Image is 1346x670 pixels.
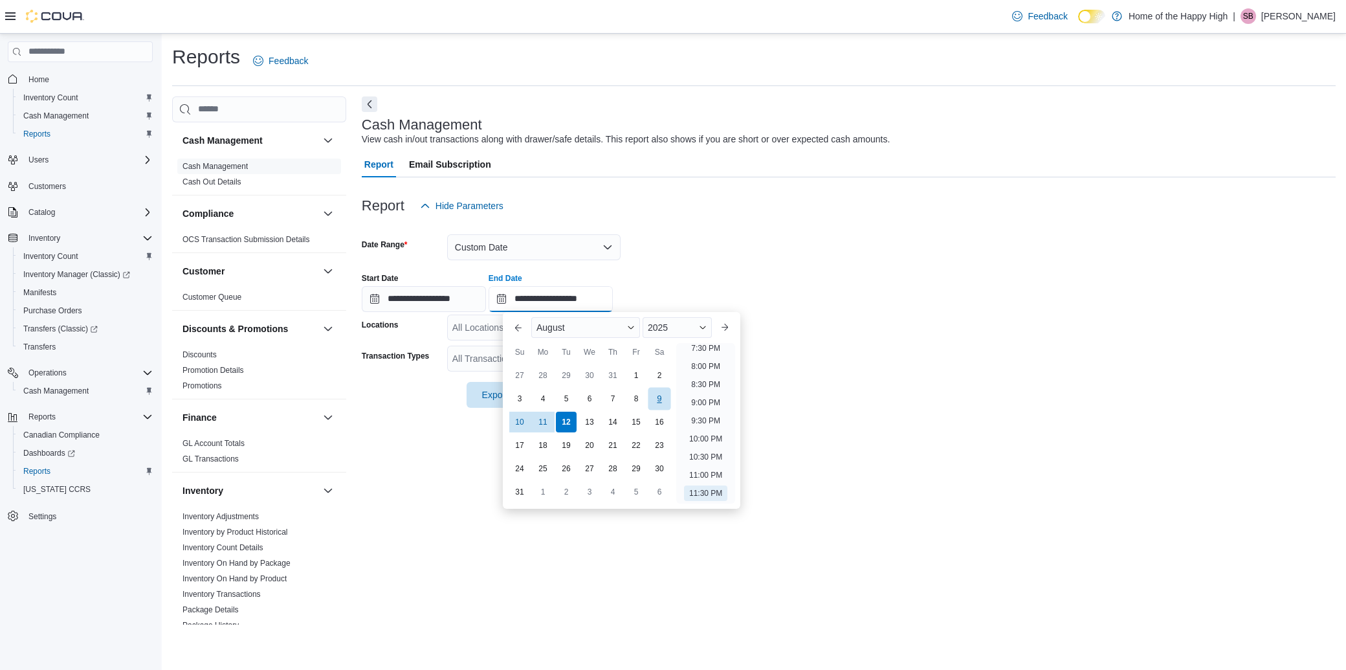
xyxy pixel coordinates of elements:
div: day-1 [626,365,646,386]
label: Date Range [362,240,408,250]
div: day-5 [556,388,577,409]
div: day-19 [556,435,577,456]
button: Custom Date [447,234,621,260]
span: Inventory Count [18,90,153,106]
label: Transaction Types [362,351,429,361]
span: Inventory Count [23,251,78,262]
a: Manifests [18,285,61,300]
div: day-3 [509,388,530,409]
div: Finance [172,436,346,472]
span: Email Subscription [409,151,491,177]
button: Canadian Compliance [13,426,158,444]
div: day-14 [602,412,623,432]
div: day-28 [602,458,623,479]
div: Discounts & Promotions [172,347,346,399]
nav: Complex example [8,65,153,559]
a: Package Details [182,605,239,614]
span: Purchase Orders [18,303,153,318]
span: Transfers (Classic) [23,324,98,334]
div: day-21 [602,435,623,456]
button: Compliance [320,206,336,221]
div: Compliance [172,232,346,252]
button: Transfers [13,338,158,356]
div: View cash in/out transactions along with drawer/safe details. This report also shows if you are s... [362,133,890,146]
div: day-5 [626,482,646,502]
h1: Reports [172,44,240,70]
button: Inventory [3,229,158,247]
span: Manifests [18,285,153,300]
span: Inventory Adjustments [182,511,259,522]
div: day-16 [649,412,670,432]
span: Cash Management [182,161,248,172]
a: Home [23,72,54,87]
p: [PERSON_NAME] [1261,8,1336,24]
div: day-27 [579,458,600,479]
img: Cova [26,10,84,23]
span: Customer Queue [182,292,241,302]
div: day-18 [533,435,553,456]
button: Inventory [320,483,336,498]
button: Finance [320,410,336,425]
div: Su [509,342,530,363]
button: Next month [714,317,735,338]
div: day-6 [579,388,600,409]
button: Purchase Orders [13,302,158,320]
h3: Compliance [182,207,234,220]
span: Dashboards [23,448,75,458]
span: Cash Out Details [182,177,241,187]
a: GL Account Totals [182,439,245,448]
div: August, 2025 [508,364,671,504]
span: Canadian Compliance [23,430,100,440]
h3: Inventory [182,484,223,497]
button: Cash Management [13,382,158,400]
a: Inventory On Hand by Package [182,559,291,568]
div: day-26 [556,458,577,479]
span: Users [28,155,49,165]
li: 8:00 PM [686,359,725,374]
div: day-11 [533,412,553,432]
ul: Time [676,343,735,504]
h3: Cash Management [362,117,482,133]
span: Home [23,71,153,87]
div: day-23 [649,435,670,456]
button: Hide Parameters [415,193,509,219]
div: day-17 [509,435,530,456]
button: Manifests [13,284,158,302]
span: Inventory Count [23,93,78,103]
a: Cash Management [182,162,248,171]
span: OCS Transaction Submission Details [182,234,310,245]
div: day-7 [602,388,623,409]
span: Package Details [182,605,239,615]
div: day-24 [509,458,530,479]
span: Inventory On Hand by Package [182,558,291,568]
div: Th [602,342,623,363]
a: Feedback [1007,3,1072,29]
label: Start Date [362,273,399,284]
a: Inventory Count [18,249,83,264]
div: Sher Buchholtz [1241,8,1256,24]
button: Reports [3,408,158,426]
button: Inventory [23,230,65,246]
span: Customers [28,181,66,192]
div: day-25 [533,458,553,479]
button: Customers [3,177,158,195]
h3: Customer [182,265,225,278]
li: 11:30 PM [684,486,727,501]
button: Discounts & Promotions [182,322,318,335]
div: We [579,342,600,363]
a: Promotions [182,381,222,390]
button: Customer [320,263,336,279]
span: Report [364,151,393,177]
span: Feedback [269,54,308,67]
span: Reports [18,463,153,479]
span: Package History [182,620,239,631]
label: Locations [362,320,399,330]
button: Reports [13,462,158,480]
a: Dashboards [13,444,158,462]
span: Reports [18,126,153,142]
button: Discounts & Promotions [320,321,336,337]
span: Inventory [23,230,153,246]
a: Inventory by Product Historical [182,528,288,537]
span: Feedback [1028,10,1067,23]
span: Settings [23,508,153,524]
